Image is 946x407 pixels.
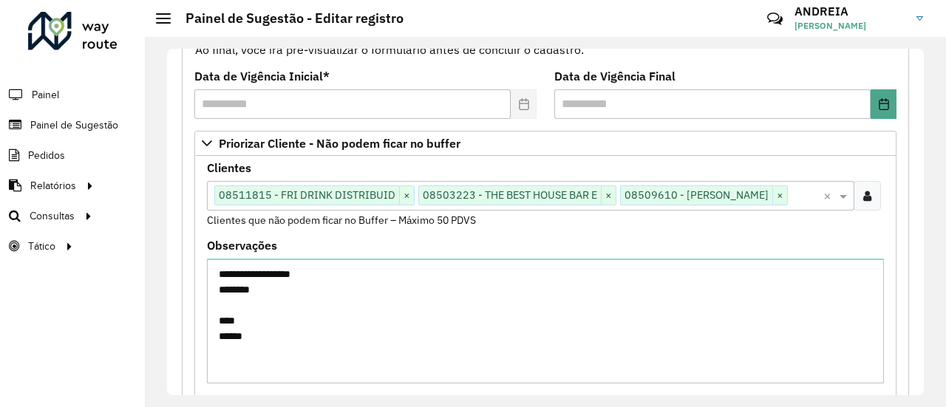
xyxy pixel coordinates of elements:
div: Priorizar Cliente - Não podem ficar no buffer [194,156,896,403]
span: 08511815 - FRI DRINK DISTRIBUID [215,186,399,204]
label: Data de Vigência Final [554,67,676,85]
span: Relatórios [30,178,76,194]
span: Painel de Sugestão [30,117,118,133]
span: Tático [28,239,55,254]
h3: ANDREIA [794,4,905,18]
a: Priorizar Cliente - Não podem ficar no buffer [194,131,896,156]
small: Clientes que não podem ficar no Buffer – Máximo 50 PDVS [207,213,476,227]
span: Priorizar Cliente - Não podem ficar no buffer [219,137,460,149]
span: Pedidos [28,148,65,163]
span: [PERSON_NAME] [794,19,905,33]
h2: Painel de Sugestão - Editar registro [171,10,404,27]
label: Clientes [207,159,251,177]
button: Choose Date [871,89,896,119]
label: Observações [207,236,277,254]
span: Clear all [823,187,836,205]
span: × [601,187,616,205]
span: × [772,187,787,205]
span: Consultas [30,208,75,224]
span: × [399,187,414,205]
span: Painel [32,87,59,103]
span: 08503223 - THE BEST HOUSE BAR E [419,186,601,204]
span: 08509610 - [PERSON_NAME] [621,186,772,204]
label: Data de Vigência Inicial [194,67,330,85]
a: Contato Rápido [759,3,791,35]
